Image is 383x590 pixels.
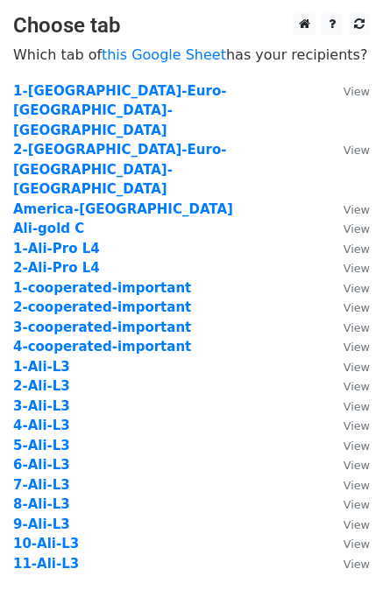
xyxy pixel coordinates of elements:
[326,516,370,532] a: View
[13,142,226,197] a: 2-[GEOGRAPHIC_DATA]-Euro-[GEOGRAPHIC_DATA]-[GEOGRAPHIC_DATA]
[344,85,370,98] small: View
[13,438,70,453] a: 5-Ali-L3
[344,537,370,551] small: View
[326,142,370,158] a: View
[13,359,70,375] a: 1-Ali-L3
[344,341,370,354] small: View
[13,221,84,236] a: Ali-gold C
[326,260,370,276] a: View
[326,83,370,99] a: View
[344,282,370,295] small: View
[13,241,100,256] a: 1-Ali-Pro L4
[326,418,370,433] a: View
[326,339,370,355] a: View
[326,556,370,572] a: View
[13,83,226,138] a: 1-[GEOGRAPHIC_DATA]-Euro-[GEOGRAPHIC_DATA]-[GEOGRAPHIC_DATA]
[344,400,370,413] small: View
[326,378,370,394] a: View
[344,222,370,235] small: View
[344,479,370,492] small: View
[344,518,370,531] small: View
[13,46,370,64] p: Which tab of has your recipients?
[326,496,370,512] a: View
[13,457,70,473] a: 6-Ali-L3
[326,320,370,335] a: View
[344,380,370,393] small: View
[344,301,370,314] small: View
[344,262,370,275] small: View
[13,536,79,551] a: 10-Ali-L3
[344,242,370,256] small: View
[13,339,191,355] a: 4-cooperated-important
[326,398,370,414] a: View
[13,496,70,512] a: 8-Ali-L3
[13,556,79,572] a: 11-Ali-L3
[326,438,370,453] a: View
[326,457,370,473] a: View
[102,46,226,63] a: this Google Sheet
[13,320,191,335] a: 3-cooperated-important
[13,516,70,532] a: 9-Ali-L3
[326,241,370,256] a: View
[344,459,370,472] small: View
[13,260,100,276] a: 2-Ali-Pro L4
[13,280,191,296] a: 1-cooperated-important
[344,558,370,571] small: View
[13,299,191,315] a: 2-cooperated-important
[326,536,370,551] a: View
[344,203,370,216] small: View
[344,439,370,453] small: View
[13,418,70,433] a: 4-Ali-L3
[13,201,233,217] a: America-[GEOGRAPHIC_DATA]
[13,477,70,493] a: 7-Ali-L3
[344,144,370,157] small: View
[344,321,370,334] small: View
[326,201,370,217] a: View
[344,361,370,374] small: View
[326,221,370,236] a: View
[13,378,70,394] a: 2-Ali-L3
[326,477,370,493] a: View
[326,280,370,296] a: View
[344,419,370,432] small: View
[13,398,70,414] a: 3-Ali-L3
[344,498,370,511] small: View
[326,359,370,375] a: View
[326,299,370,315] a: View
[13,13,370,39] h3: Choose tab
